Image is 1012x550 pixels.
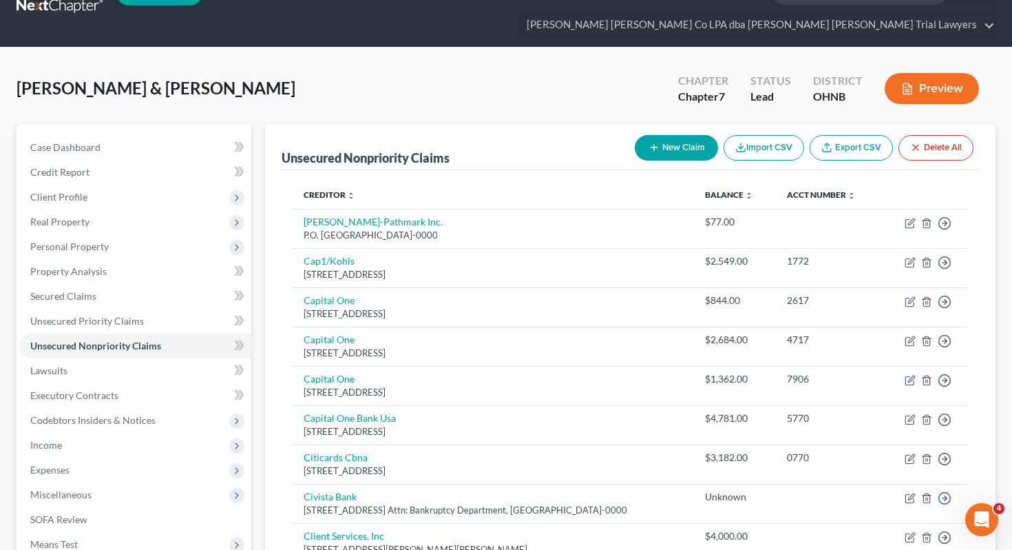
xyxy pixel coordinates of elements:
[885,73,979,104] button: Preview
[30,513,87,525] span: SOFA Review
[724,135,804,161] button: Import CSV
[705,411,765,425] div: $4,781.00
[304,190,355,200] a: Creditor unfold_more
[304,412,396,424] a: Capital One Bank Usa
[965,503,998,536] iframe: Intercom live chat
[810,135,893,161] a: Export CSV
[304,334,355,345] a: Capital One
[30,191,87,203] span: Client Profile
[304,465,684,478] div: [STREET_ADDRESS]
[787,411,871,425] div: 5770
[19,309,251,334] a: Unsecured Priority Claims
[30,265,107,277] span: Property Analysis
[30,464,70,476] span: Expenses
[19,334,251,358] a: Unsecured Nonpriority Claims
[719,90,725,103] span: 7
[705,215,765,229] div: $77.00
[705,451,765,465] div: $3,182.00
[17,78,295,98] span: [PERSON_NAME] & [PERSON_NAME]
[304,530,384,542] a: Client Services, Inc
[19,259,251,284] a: Property Analysis
[282,150,450,166] div: Unsecured Nonpriority Claims
[705,333,765,347] div: $2,684.00
[30,315,144,327] span: Unsecured Priority Claims
[750,89,791,105] div: Lead
[304,268,684,281] div: [STREET_ADDRESS]
[705,294,765,307] div: $844.00
[304,294,355,306] a: Capital One
[787,190,856,200] a: Acct Number unfold_more
[19,358,251,383] a: Lawsuits
[705,372,765,386] div: $1,362.00
[787,451,871,465] div: 0770
[30,489,92,500] span: Miscellaneous
[304,373,355,385] a: Capital One
[787,254,871,268] div: 1772
[304,386,684,399] div: [STREET_ADDRESS]
[705,254,765,268] div: $2,549.00
[787,294,871,307] div: 2617
[19,284,251,309] a: Secured Claims
[19,160,251,185] a: Credit Report
[30,389,118,401] span: Executory Contracts
[30,241,109,252] span: Personal Property
[304,307,684,320] div: [STREET_ADDRESS]
[847,192,856,200] i: unfold_more
[787,372,871,386] div: 7906
[30,216,89,227] span: Real Property
[813,89,863,105] div: OHNB
[347,192,355,200] i: unfold_more
[304,216,443,227] a: [PERSON_NAME]-Pathmark Inc.
[705,190,753,200] a: Balance unfold_more
[705,529,765,543] div: $4,000.00
[30,538,78,550] span: Means Test
[705,490,765,504] div: Unknown
[30,290,96,302] span: Secured Claims
[304,491,357,502] a: Civista Bank
[787,333,871,347] div: 4717
[30,340,161,352] span: Unsecured Nonpriority Claims
[304,229,684,242] div: P.O. [GEOGRAPHIC_DATA]-0000
[304,255,355,267] a: Cap1/Kohls
[304,425,684,438] div: [STREET_ADDRESS]
[19,135,251,160] a: Case Dashboard
[750,73,791,89] div: Status
[304,451,368,463] a: Citicards Cbna
[30,414,156,426] span: Codebtors Insiders & Notices
[678,73,728,89] div: Chapter
[30,365,67,376] span: Lawsuits
[30,166,89,178] span: Credit Report
[30,439,62,451] span: Income
[30,141,101,153] span: Case Dashboard
[19,507,251,532] a: SOFA Review
[304,504,684,517] div: [STREET_ADDRESS] Attn: Bankruptcy Department, [GEOGRAPHIC_DATA]-0000
[898,135,973,161] button: Delete All
[678,89,728,105] div: Chapter
[304,347,684,360] div: [STREET_ADDRESS]
[813,73,863,89] div: District
[745,192,753,200] i: unfold_more
[635,135,718,161] button: New Claim
[19,383,251,408] a: Executory Contracts
[993,503,1004,514] span: 4
[520,12,995,37] a: [PERSON_NAME] [PERSON_NAME] Co LPA dba [PERSON_NAME] [PERSON_NAME] Trial Lawyers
